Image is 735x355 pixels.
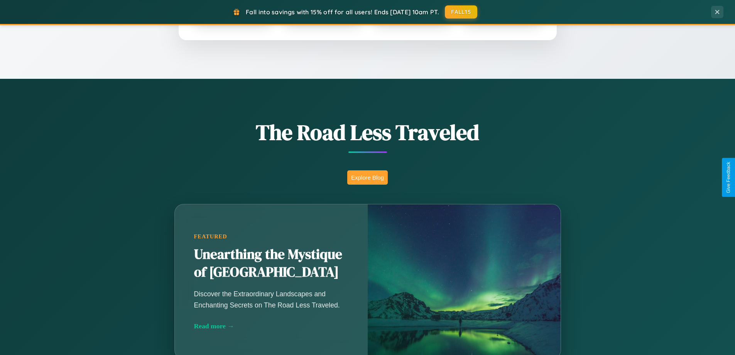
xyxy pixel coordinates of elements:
h1: The Road Less Traveled [136,117,599,147]
button: FALL15 [445,5,477,19]
span: Fall into savings with 15% off for all users! Ends [DATE] 10am PT. [246,8,439,16]
div: Featured [194,233,348,240]
div: Read more → [194,322,348,330]
button: Explore Blog [347,170,388,185]
h2: Unearthing the Mystique of [GEOGRAPHIC_DATA] [194,246,348,281]
p: Discover the Extraordinary Landscapes and Enchanting Secrets on The Road Less Traveled. [194,289,348,310]
div: Give Feedback [726,162,731,193]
